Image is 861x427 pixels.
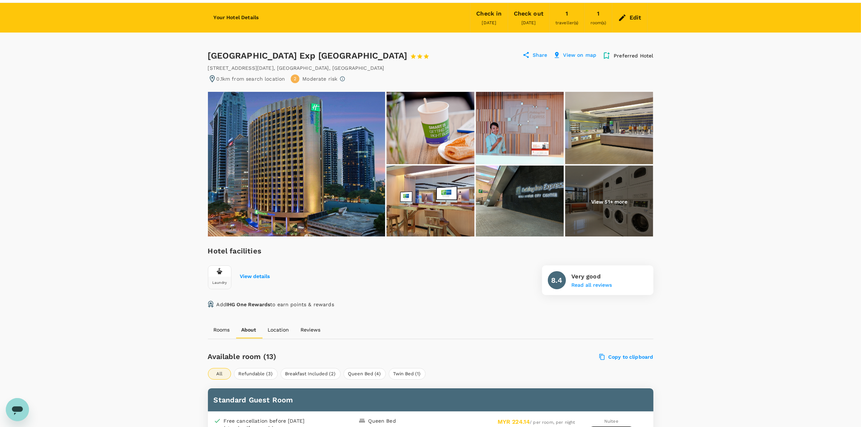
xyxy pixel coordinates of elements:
p: Reviews [301,326,321,333]
span: IHG One Rewards [226,302,270,307]
button: Read all reviews [572,282,612,288]
span: Nuitee [604,419,618,424]
h6: Your Hotel Details [214,14,259,22]
div: 1 [566,9,568,19]
p: Moderate risk [302,75,337,82]
p: Very good [572,272,612,281]
h6: 8.4 [551,274,562,286]
h6: Hotel facilities [208,245,270,257]
img: Internet Stations [387,166,474,238]
div: Laundry [212,281,227,285]
h6: Standard Guest Room [214,394,648,406]
p: View on map [563,51,597,60]
div: 1 [597,9,600,19]
p: View 51+ more [591,198,627,205]
img: Welcome to Holiday Inn Express Kuala Lumpur City Centre [476,92,564,164]
div: [GEOGRAPHIC_DATA] Exp [GEOGRAPHIC_DATA] [208,50,443,61]
p: 0.1km from search location [217,75,285,82]
div: Check out [514,9,544,19]
div: Queen Bed [368,417,396,424]
button: Breakfast Included (2) [281,368,341,380]
button: Twin Bed (1) [389,368,426,380]
p: Location [268,326,289,333]
button: All [208,368,231,380]
button: View details [240,274,270,279]
p: Share [533,51,547,60]
div: Check in [476,9,502,19]
iframe: Button to launch messaging window [6,398,29,421]
span: 2 [294,76,297,82]
span: [DATE] [482,20,496,25]
span: traveller(s) [555,20,579,25]
span: / per room, per night [498,420,575,425]
img: Self-Service Laundry Room of [565,166,653,238]
p: Add to earn points & rewards [217,301,334,308]
img: Hotel Entrance of Holiday Inn Express Kuala Lumpur City Centre [476,166,564,238]
img: Free Express Start Breakfast at every Holiday Inn Express [387,92,474,164]
h6: Available room (13) [208,351,466,362]
div: Edit [630,13,642,23]
div: [STREET_ADDRESS][DATE] , [GEOGRAPHIC_DATA] , [GEOGRAPHIC_DATA] [208,64,384,72]
button: Refundable (3) [234,368,278,380]
img: king-bed-icon [358,417,366,424]
span: [DATE] [521,20,536,25]
img: Hotel Exterior [208,92,385,236]
p: Preferred Hotel [614,52,653,59]
button: Queen Bed (4) [344,368,386,380]
label: Copy to clipboard [600,354,653,360]
p: About [242,326,256,333]
img: Breakfast Bar of Holiday Inn Express Kuala Lumpur City Centre [565,92,653,164]
span: MYR 224.14 [498,418,530,425]
p: Rooms [214,326,230,333]
span: room(s) [591,20,606,25]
